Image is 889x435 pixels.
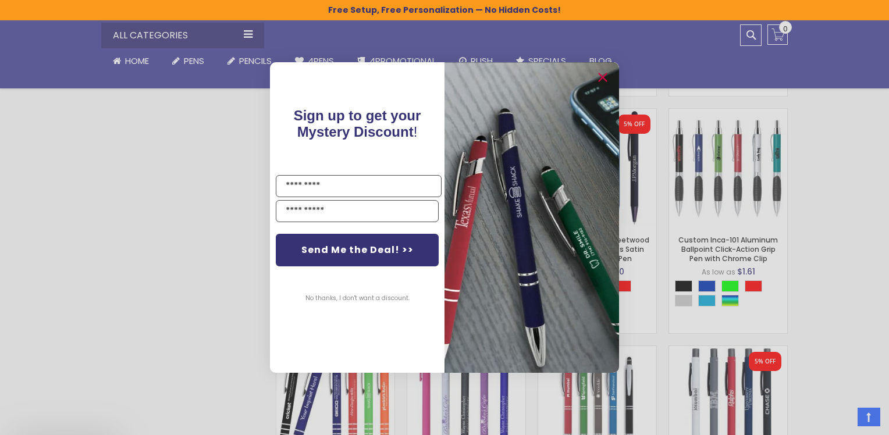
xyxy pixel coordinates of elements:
[294,108,421,140] span: Sign up to get your Mystery Discount
[444,62,619,372] img: pop-up-image
[276,234,439,266] button: Send Me the Deal! >>
[294,108,421,140] span: !
[593,68,612,87] button: Close dialog
[300,284,415,313] button: No thanks, I don't want a discount.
